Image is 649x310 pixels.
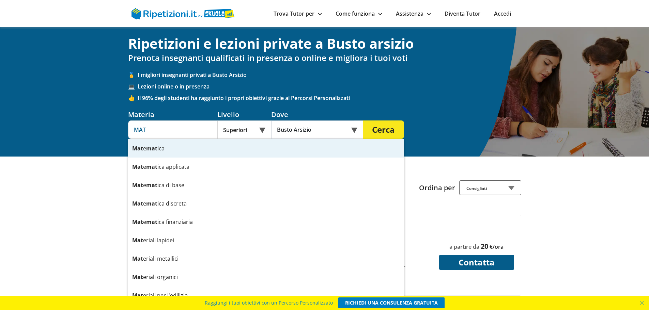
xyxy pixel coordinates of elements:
div: e ica discreta [128,194,404,213]
img: logo Skuola.net | Ripetizioni.it [132,8,235,19]
strong: Mat [132,181,143,189]
button: Contatta [439,255,514,270]
input: Es. Matematica [128,120,217,139]
div: e ica [128,139,404,158]
strong: Mat [132,273,143,281]
a: Come funziona [336,10,382,17]
strong: mat [146,218,157,226]
div: Consigliati [459,180,521,195]
button: Cerca [363,120,404,139]
span: €/ora [490,243,504,250]
h2: Prenota insegnanti qualificati in presenza o online e migliora i tuoi voti [128,53,521,63]
a: Diventa Tutor [445,10,480,17]
div: e ica finanziaria [128,213,404,231]
div: Materia [128,110,217,119]
div: eriali per l'edilizia [128,286,404,305]
strong: mat [146,200,157,207]
label: Ordina per [419,183,455,192]
span: 👍 [128,94,138,102]
span: 🥇 [128,71,138,79]
span: Lezioni online o in presenza [138,83,521,90]
div: Superiori [217,120,271,139]
span: a partire da [449,243,479,250]
a: Assistenza [396,10,431,17]
span: I migliori insegnanti privati a Busto Arsizio [138,71,521,79]
div: eriali metallici [128,249,404,268]
div: eriali organici [128,268,404,286]
span: 20 [481,242,488,251]
div: Dove [271,110,363,119]
strong: Mat [132,255,143,262]
span: Raggiungi i tuoi obiettivi con un Percorso Personalizzato [205,297,333,308]
strong: mat [146,145,157,152]
strong: Mat [132,200,143,207]
div: e ica applicata [128,158,404,176]
input: Es. Indirizzo o CAP [271,120,354,139]
a: Accedi [494,10,511,17]
strong: Mat [132,292,143,299]
strong: mat [146,181,157,189]
a: Trova Tutor per [274,10,322,17]
a: RICHIEDI UNA CONSULENZA GRATUITA [338,297,445,308]
a: logo Skuola.net | Ripetizioni.it [132,9,235,17]
strong: Mat [132,218,143,226]
h1: Ripetizioni e lezioni private a Busto arsizio [128,35,521,52]
strong: mat [146,163,157,170]
div: Livello [217,110,271,119]
strong: Mat [132,163,143,170]
span: Il 96% degli studenti ha raggiunto i propri obiettivi grazie ai Percorsi Personalizzati [138,94,521,102]
div: eriali lapidei [128,231,404,249]
span: 💻 [128,83,138,90]
div: e ica di base [128,176,404,194]
strong: Mat [132,145,143,152]
strong: Mat [132,236,143,244]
